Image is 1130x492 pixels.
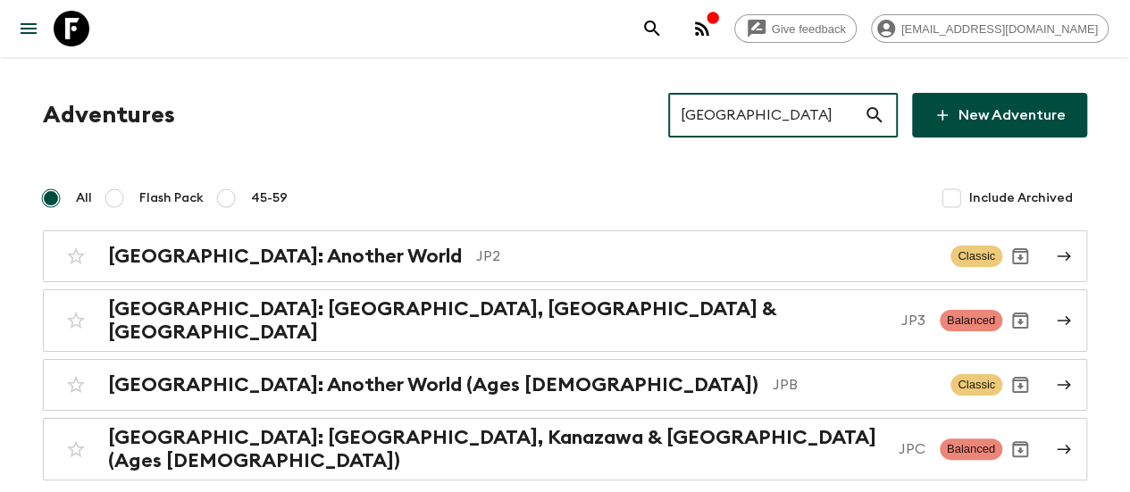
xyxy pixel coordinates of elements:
[43,97,175,133] h1: Adventures
[891,22,1108,36] span: [EMAIL_ADDRESS][DOMAIN_NAME]
[773,374,936,396] p: JPB
[43,418,1087,480] a: [GEOGRAPHIC_DATA]: [GEOGRAPHIC_DATA], Kanazawa & [GEOGRAPHIC_DATA] (Ages [DEMOGRAPHIC_DATA])JPCBa...
[108,426,884,472] h2: [GEOGRAPHIC_DATA]: [GEOGRAPHIC_DATA], Kanazawa & [GEOGRAPHIC_DATA] (Ages [DEMOGRAPHIC_DATA])
[1002,431,1038,467] button: Archive
[76,189,92,207] span: All
[43,230,1087,282] a: [GEOGRAPHIC_DATA]: Another WorldJP2ClassicArchive
[950,374,1002,396] span: Classic
[940,310,1002,331] span: Balanced
[871,14,1109,43] div: [EMAIL_ADDRESS][DOMAIN_NAME]
[43,359,1087,411] a: [GEOGRAPHIC_DATA]: Another World (Ages [DEMOGRAPHIC_DATA])JPBClassicArchive
[899,438,925,460] p: JPC
[734,14,857,43] a: Give feedback
[901,310,925,331] p: JP3
[1002,367,1038,403] button: Archive
[251,189,288,207] span: 45-59
[762,22,856,36] span: Give feedback
[950,246,1002,267] span: Classic
[108,297,887,344] h2: [GEOGRAPHIC_DATA]: [GEOGRAPHIC_DATA], [GEOGRAPHIC_DATA] & [GEOGRAPHIC_DATA]
[11,11,46,46] button: menu
[1002,303,1038,338] button: Archive
[940,438,1002,460] span: Balanced
[1002,238,1038,274] button: Archive
[668,90,864,140] input: e.g. AR1, Argentina
[43,289,1087,352] a: [GEOGRAPHIC_DATA]: [GEOGRAPHIC_DATA], [GEOGRAPHIC_DATA] & [GEOGRAPHIC_DATA]JP3BalancedArchive
[912,93,1087,138] a: New Adventure
[108,373,758,396] h2: [GEOGRAPHIC_DATA]: Another World (Ages [DEMOGRAPHIC_DATA])
[139,189,204,207] span: Flash Pack
[634,11,670,46] button: search adventures
[476,246,936,267] p: JP2
[969,189,1073,207] span: Include Archived
[108,245,462,268] h2: [GEOGRAPHIC_DATA]: Another World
